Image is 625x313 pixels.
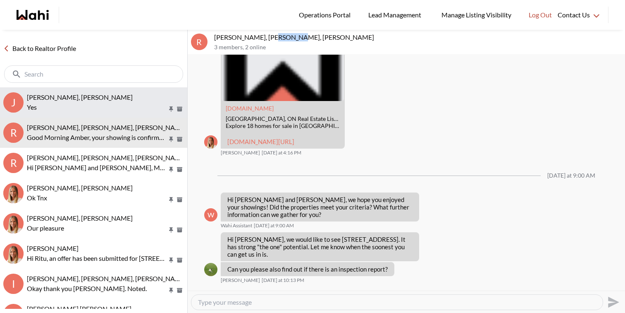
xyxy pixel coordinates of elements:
p: Hi Ritu, an offer has been submitted for [STREET_ADDRESS]. If you’re still interested in this pro... [27,253,167,263]
button: Pin [167,226,175,234]
p: Okay thank you [PERSON_NAME]. Noted. [27,284,167,294]
p: Ok Tnx [27,193,167,203]
button: Archive [175,196,184,203]
button: Pin [167,287,175,294]
img: R [3,243,24,264]
span: Lead Management [368,10,424,20]
button: Pin [167,196,175,203]
span: Manage Listing Visibility [439,10,514,20]
div: R [3,123,24,143]
p: Hi [PERSON_NAME], we would like to see [STREET_ADDRESS]. It has strong "the one" potential. Let m... [227,236,413,258]
time: 2025-09-09T13:00:20.169Z [254,222,294,229]
a: [DOMAIN_NAME][URL] [227,138,294,145]
div: [GEOGRAPHIC_DATA], ON Real Estate Listings & Homes for Sale | Wahi [226,116,340,123]
img: A [204,263,217,276]
span: [PERSON_NAME], [PERSON_NAME] [27,184,133,192]
time: 2025-09-10T02:13:20.990Z [262,277,304,284]
p: Yes [27,102,167,112]
button: Archive [175,226,184,234]
input: Search [24,70,165,78]
span: [PERSON_NAME] [221,149,260,156]
button: Pin [167,136,175,143]
button: Archive [175,257,184,264]
div: Sachinkumar Mali, Michelle [3,183,24,203]
span: [PERSON_NAME], [PERSON_NAME], [PERSON_NAME], [PERSON_NAME] [27,154,241,161]
button: Send [603,293,622,311]
textarea: Type your message [198,298,596,306]
span: [PERSON_NAME] [PERSON_NAME] [27,305,131,313]
span: [PERSON_NAME] [27,244,79,252]
button: Pin [167,166,175,173]
div: Cheryl Zanetti, Michelle [3,213,24,234]
div: R [191,34,208,50]
a: Wahi homepage [17,10,49,20]
span: Wahi Assistant [221,222,252,229]
span: [PERSON_NAME], [PERSON_NAME] [27,93,133,101]
span: [PERSON_NAME], [PERSON_NAME], [PERSON_NAME], [PERSON_NAME] [27,274,241,282]
button: Pin [167,106,175,113]
div: Amber F [204,263,217,276]
img: Old Toronto, ON Real Estate Listings & Homes for Sale | Wahi [222,37,344,101]
div: R [3,153,24,173]
button: Archive [175,136,184,143]
p: Hi [PERSON_NAME] and [PERSON_NAME], My name is [PERSON_NAME] and I will be your showing agent for... [27,163,167,173]
span: Log Out [529,10,552,20]
button: Archive [175,106,184,113]
p: Good Morning Amber, your showing is confirmed for [DATE]. Please confirm you've received this mes... [27,132,167,142]
img: S [3,183,24,203]
button: Pin [167,257,175,264]
button: Archive [175,287,184,294]
div: W [204,208,217,222]
div: Explore 18 homes for sale in [GEOGRAPHIC_DATA] and get up to $10,000 cashback on your next home! ... [226,123,340,130]
img: C [3,213,24,234]
p: [PERSON_NAME], [PERSON_NAME], [PERSON_NAME] [214,33,622,41]
div: J [3,92,24,113]
time: 2025-09-08T20:16:51.856Z [262,149,301,156]
p: Hi [PERSON_NAME] and [PERSON_NAME], we hope you enjoyed your showings! Did the properties meet yo... [227,196,413,218]
span: [PERSON_NAME], [PERSON_NAME] [27,214,133,222]
span: [PERSON_NAME] [221,277,260,284]
div: [DATE] at 9:00 AM [547,172,595,179]
div: I [3,274,24,294]
span: [PERSON_NAME], [PERSON_NAME], [PERSON_NAME] [27,123,187,131]
img: M [204,135,217,149]
a: Attachment [226,105,274,112]
div: Ritu Gill, Michelle [3,243,24,264]
div: Michelle Ryckman [204,135,217,149]
span: Operations Portal [299,10,353,20]
p: Can you please also find out if there is an inspection report? [227,265,388,273]
p: Our pleasure [27,223,167,233]
p: 3 members , 2 online [214,44,622,51]
button: Archive [175,166,184,173]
